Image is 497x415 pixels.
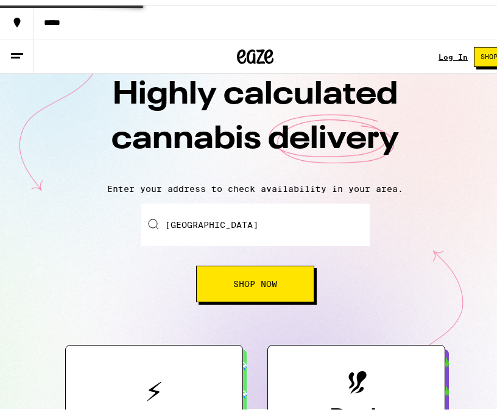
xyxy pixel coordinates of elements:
[7,9,88,18] span: Hi. Need any help?
[141,198,370,241] input: Enter your delivery address
[233,274,277,283] span: Shop Now
[42,68,468,169] h1: Highly calculated cannabis delivery
[439,48,468,55] a: Log In
[196,260,314,297] button: Shop Now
